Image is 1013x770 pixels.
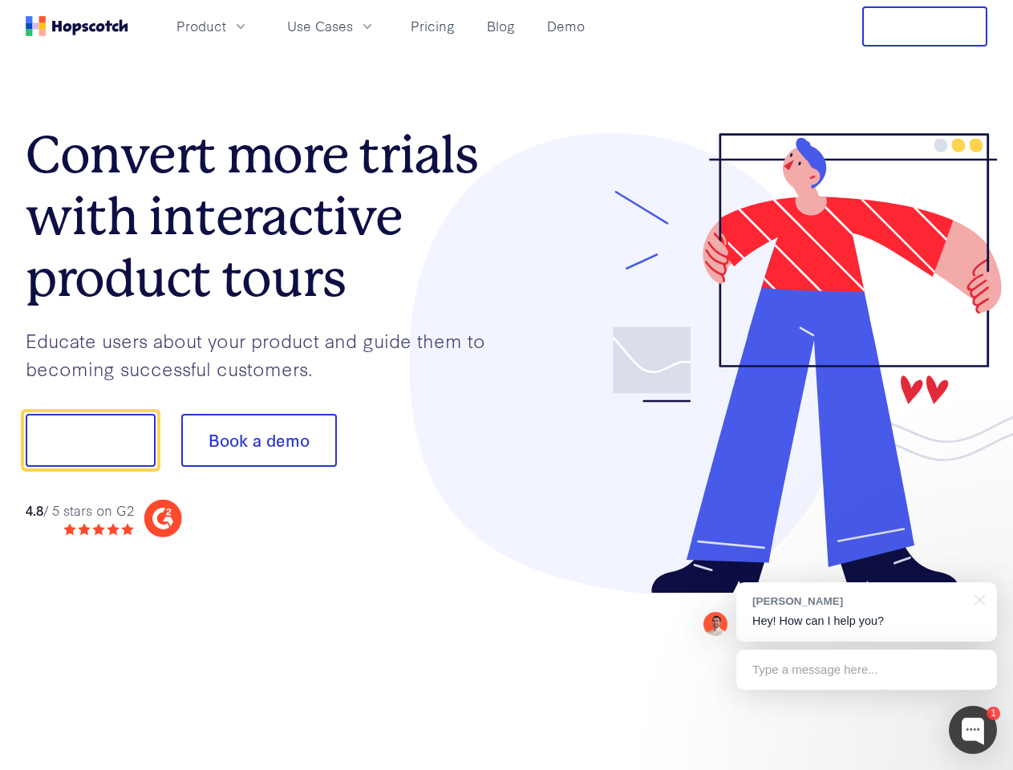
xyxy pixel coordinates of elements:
div: / 5 stars on G2 [26,500,134,521]
a: Blog [480,13,521,39]
a: Home [26,16,128,36]
button: Use Cases [278,13,385,39]
button: Show me! [26,414,156,467]
p: Hey! How can I help you? [752,613,981,630]
strong: 4.8 [26,500,43,519]
div: Type a message here... [736,650,997,690]
button: Book a demo [181,414,337,467]
p: Educate users about your product and guide them to becoming successful customers. [26,326,507,382]
div: [PERSON_NAME] [752,594,965,609]
span: Use Cases [287,16,353,36]
h1: Convert more trials with interactive product tours [26,124,507,309]
button: Product [167,13,258,39]
img: Mark Spera [703,612,727,636]
span: Product [176,16,226,36]
div: 1 [987,707,1000,720]
a: Pricing [404,13,461,39]
a: Demo [541,13,591,39]
button: Free Trial [862,6,987,47]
